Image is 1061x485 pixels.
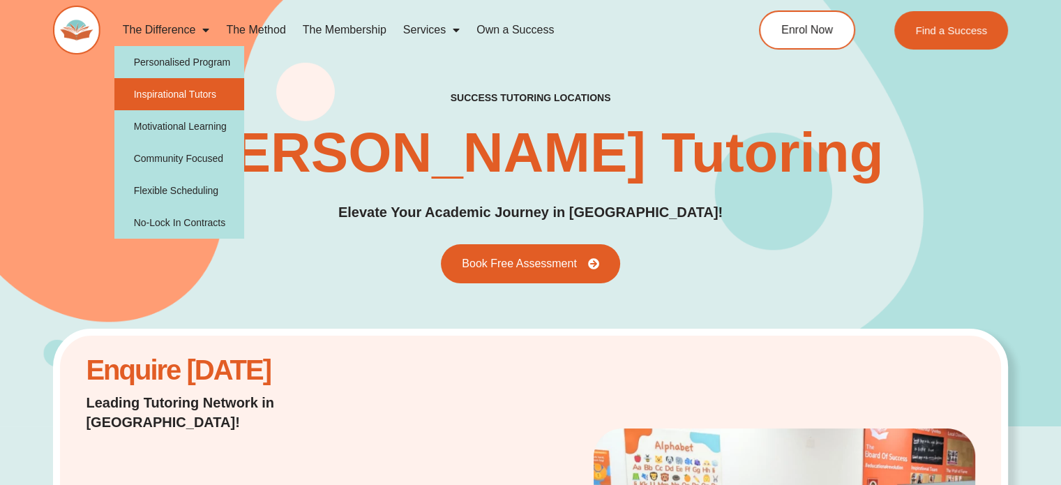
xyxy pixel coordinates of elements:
a: No-Lock In Contracts [114,207,245,239]
h2: Enquire [DATE] [86,361,405,379]
a: The Difference [114,14,218,46]
p: Leading Tutoring Network in [GEOGRAPHIC_DATA]! [86,393,405,432]
a: Enrol Now [759,10,855,50]
a: Community Focused [114,142,245,174]
a: Motivational Learning [114,110,245,142]
h1: [PERSON_NAME] Tutoring [178,125,884,181]
ul: The Difference [114,46,245,239]
a: Own a Success [468,14,562,46]
a: Inspirational Tutors [114,78,245,110]
nav: Menu [114,14,705,46]
span: Enrol Now [781,24,833,36]
a: The Method [218,14,294,46]
a: Flexible Scheduling [114,174,245,207]
a: Personalised Program [114,46,245,78]
a: Find a Success [894,11,1008,50]
a: The Membership [294,14,395,46]
h2: success tutoring locations [451,91,611,104]
a: Book Free Assessment [441,244,620,283]
p: Elevate Your Academic Journey in [GEOGRAPHIC_DATA]! [338,202,723,223]
span: Book Free Assessment [462,258,577,269]
span: Find a Success [915,25,987,36]
a: Services [395,14,468,46]
iframe: Chat Widget [829,328,1061,485]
